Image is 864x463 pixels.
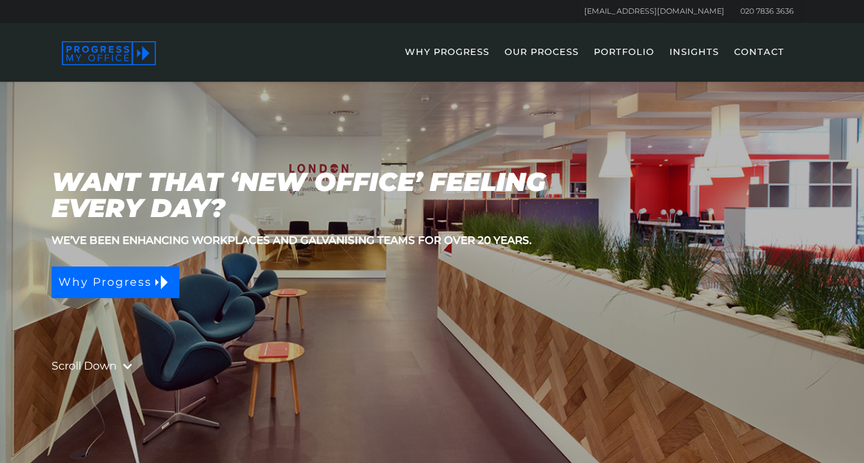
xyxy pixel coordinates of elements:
a: INSIGHTS [663,41,726,81]
h3: We’ve been enhancing workplaces and galvanising teams for over 20 years. [52,234,812,246]
a: Why Progress [52,267,179,298]
a: Scroll Down [52,357,117,375]
a: OUR PROCESS [498,41,586,81]
a: WHY PROGRESS [398,41,496,81]
a: PORTFOLIO [587,41,661,81]
a: CONTACT [727,41,791,81]
h1: Want that ‘new office’ feeling every day? [52,169,613,221]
